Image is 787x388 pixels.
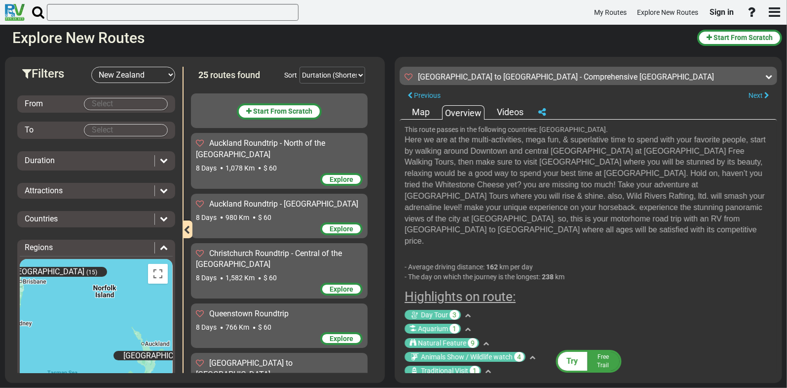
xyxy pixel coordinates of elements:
img: RvPlanetLogo.png [5,4,25,21]
span: 980 Km [225,214,249,221]
span: Queenstown Roundtrip [209,309,289,318]
span: 25 [198,70,208,80]
div: Auckland Roundtrip - [GEOGRAPHIC_DATA] 8 Days 980 Km $ 60 Explore [191,194,368,238]
div: Explore [320,283,363,296]
span: (15) [86,269,97,276]
div: Regions [20,242,173,254]
div: Christchurch Roundtrip - Central of the [GEOGRAPHIC_DATA] 8 Days 1,582 Km $ 60 Explore [191,243,368,299]
span: Free Trail [598,353,609,369]
span: To [25,125,34,134]
input: Select [84,98,167,110]
span: Explore [330,335,353,343]
span: per day [510,263,533,271]
span: My Routes [594,8,627,16]
input: Select [84,125,167,136]
div: Attractions [20,185,173,197]
button: Try FreeTrail [553,349,624,373]
span: 8 Days [196,214,217,221]
div: Highlights on route: [405,282,772,306]
span: [GEOGRAPHIC_DATA] [10,267,84,276]
a: Explore New Routes [633,3,703,22]
span: Explore New Routes [637,8,698,16]
button: Toggle fullscreen view [148,264,168,284]
a: My Routes [590,3,631,22]
span: Natural Feature [418,339,466,347]
span: 766 Km [225,323,249,331]
button: Previous [400,89,449,102]
div: Videos [494,106,526,119]
div: Duration [20,155,173,167]
span: 3 [450,310,459,320]
span: $ 60 [263,164,277,172]
div: Explore [320,332,363,345]
span: Regions [25,243,53,252]
span: $ 60 [263,274,277,282]
div: Auckland Roundtrip - North of the [GEOGRAPHIC_DATA] 8 Days 1,078 Km $ 60 Explore [191,133,368,189]
span: Explore [330,285,353,293]
span: Sign in [710,7,734,17]
span: Try [567,356,578,366]
span: Auckland Roundtrip - [GEOGRAPHIC_DATA] [209,199,358,209]
span: Traditional Visit [421,367,468,375]
span: - Average driving distance: [405,263,485,271]
a: Sign in [705,2,738,23]
span: Attractions [25,186,63,195]
span: Day Tour [421,311,448,319]
span: 9 [468,338,478,348]
span: This route passes in the following countries: [405,126,538,133]
span: km [499,263,509,271]
div: Countries [20,214,173,225]
button: Next [741,89,777,102]
div: Explore [320,222,363,235]
span: Here we are at the multi-activities, mega fun, & superlative time to spend with your favorite peo... [405,135,766,246]
span: Next [749,91,763,99]
span: Start From Scratch [713,34,773,42]
span: [GEOGRAPHIC_DATA] [123,351,198,360]
span: Animals Show / Wildlife watch [421,353,513,361]
span: Explore [330,175,353,183]
sapn: [GEOGRAPHIC_DATA] to [GEOGRAPHIC_DATA] - Comprehensive [GEOGRAPHIC_DATA] [418,72,714,82]
span: 1 [470,366,480,376]
span: $ 60 [258,214,271,221]
span: Previous [414,91,441,99]
h3: Filters [22,67,91,80]
span: Auckland Roundtrip - North of the [GEOGRAPHIC_DATA] [196,138,325,159]
span: 8 Days [196,274,217,282]
span: $ 60 [258,323,271,331]
span: 162 [486,263,498,271]
div: Overview [442,105,485,120]
span: 1,078 Km [225,164,255,172]
div: Map [410,106,432,119]
span: 238 [542,273,554,281]
span: Explore [330,225,353,233]
span: Countries [25,214,58,223]
span: From [25,99,43,108]
span: 1 [450,324,459,334]
button: Start From Scratch [697,30,782,46]
span: Start From Scratch [253,107,312,115]
div: Explore [320,173,363,186]
span: 8 Days [196,323,217,331]
span: Christchurch Roundtrip - Central of the [GEOGRAPHIC_DATA] [196,249,342,269]
span: [GEOGRAPHIC_DATA]. [539,126,608,133]
span: routes found [210,70,260,80]
div: Sort [284,70,297,80]
span: km [555,273,564,281]
span: Aquarium [418,325,448,333]
span: [GEOGRAPHIC_DATA] to [GEOGRAPHIC_DATA] [196,358,293,379]
button: Start From Scratch [237,103,322,120]
span: 8 Days [196,164,217,172]
span: - The day on which the journey is the longest: [405,273,540,281]
div: Queenstown Roundtrip 8 Days 766 Km $ 60 Explore [191,303,368,348]
h2: Explore New Routes [12,30,690,46]
span: 4 [514,352,524,362]
span: 1,582 Km [225,274,255,282]
span: Duration [25,156,55,165]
